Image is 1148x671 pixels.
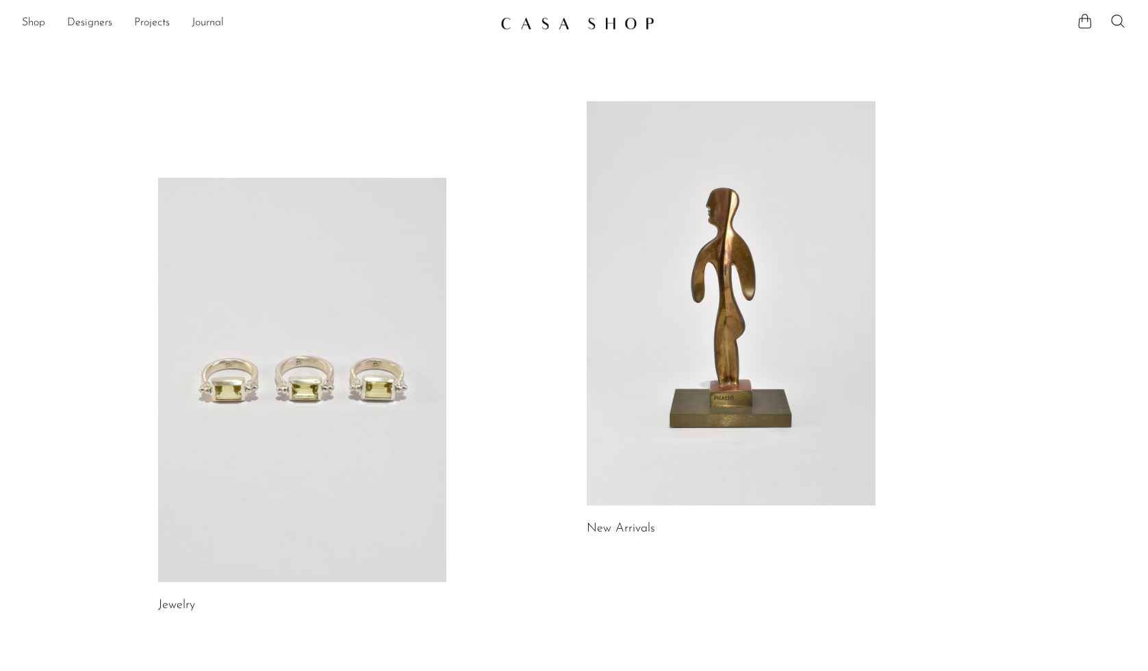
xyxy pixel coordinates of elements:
[587,523,655,535] a: New Arrivals
[158,599,195,611] a: Jewelry
[192,14,224,32] a: Journal
[67,14,112,32] a: Designers
[134,14,170,32] a: Projects
[22,12,489,35] nav: Desktop navigation
[22,14,45,32] a: Shop
[22,12,489,35] ul: NEW HEADER MENU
